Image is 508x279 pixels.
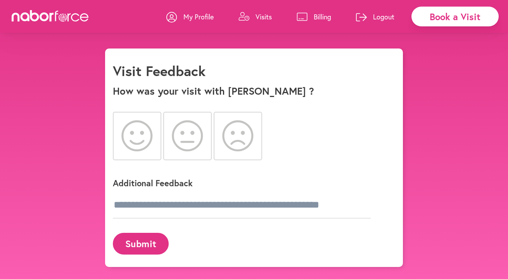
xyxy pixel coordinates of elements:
a: Visits [238,5,272,28]
p: Billing [314,12,331,21]
p: Additional Feedback [113,177,384,189]
p: Logout [373,12,394,21]
div: Book a Visit [411,7,499,26]
button: Submit [113,233,169,254]
p: Visits [256,12,272,21]
p: My Profile [183,12,214,21]
h1: Visit Feedback [113,62,206,79]
a: My Profile [166,5,214,28]
a: Billing [297,5,331,28]
a: Logout [356,5,394,28]
p: How was your visit with [PERSON_NAME] ? [113,85,395,97]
